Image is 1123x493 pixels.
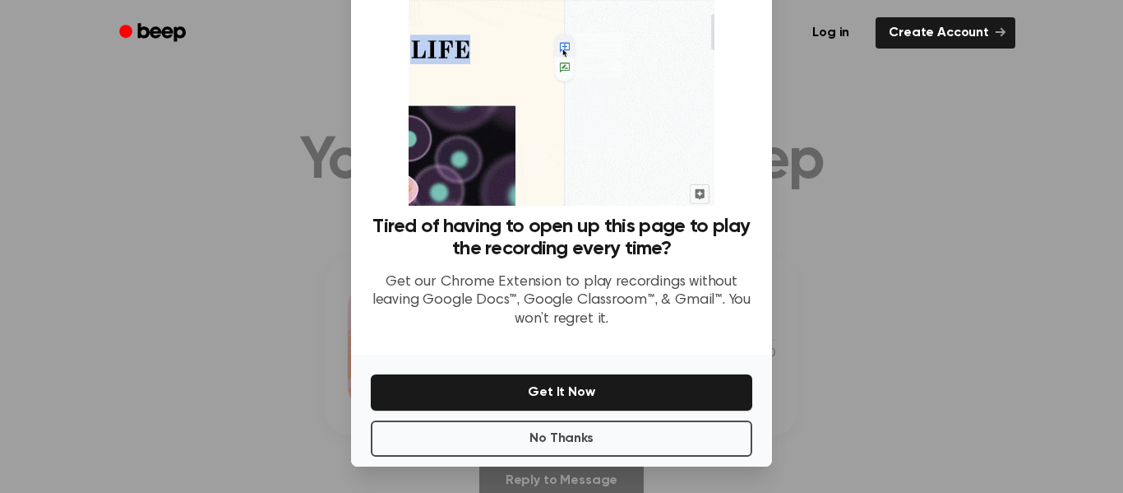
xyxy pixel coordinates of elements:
[796,14,866,52] a: Log in
[108,17,201,49] a: Beep
[876,17,1015,49] a: Create Account
[371,273,752,329] p: Get our Chrome Extension to play recordings without leaving Google Docs™, Google Classroom™, & Gm...
[371,216,752,260] h3: Tired of having to open up this page to play the recording every time?
[371,421,752,457] button: No Thanks
[371,374,752,411] button: Get It Now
